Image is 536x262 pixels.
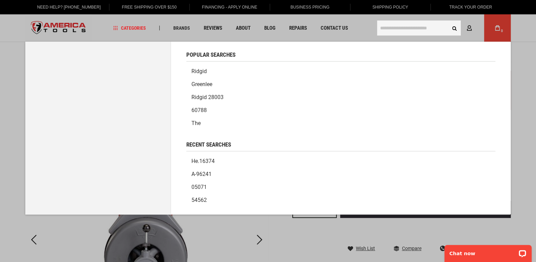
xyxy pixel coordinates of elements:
a: Brands [170,24,193,33]
a: Ridgid [186,65,495,78]
a: 60788 [186,104,495,117]
a: Ridgid 28003 [186,91,495,104]
iframe: LiveChat chat widget [440,240,536,262]
button: Search [448,22,461,35]
a: The [186,117,495,130]
a: he.16374 [186,155,495,168]
span: Brands [173,26,190,30]
span: Popular Searches [186,52,236,58]
a: a-96241 [186,168,495,181]
span: Categories [113,26,146,30]
a: 54562 [186,194,495,207]
a: Categories [110,24,149,33]
a: 05071 [186,181,495,194]
a: Greenlee [186,78,495,91]
span: Recent Searches [186,142,231,148]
